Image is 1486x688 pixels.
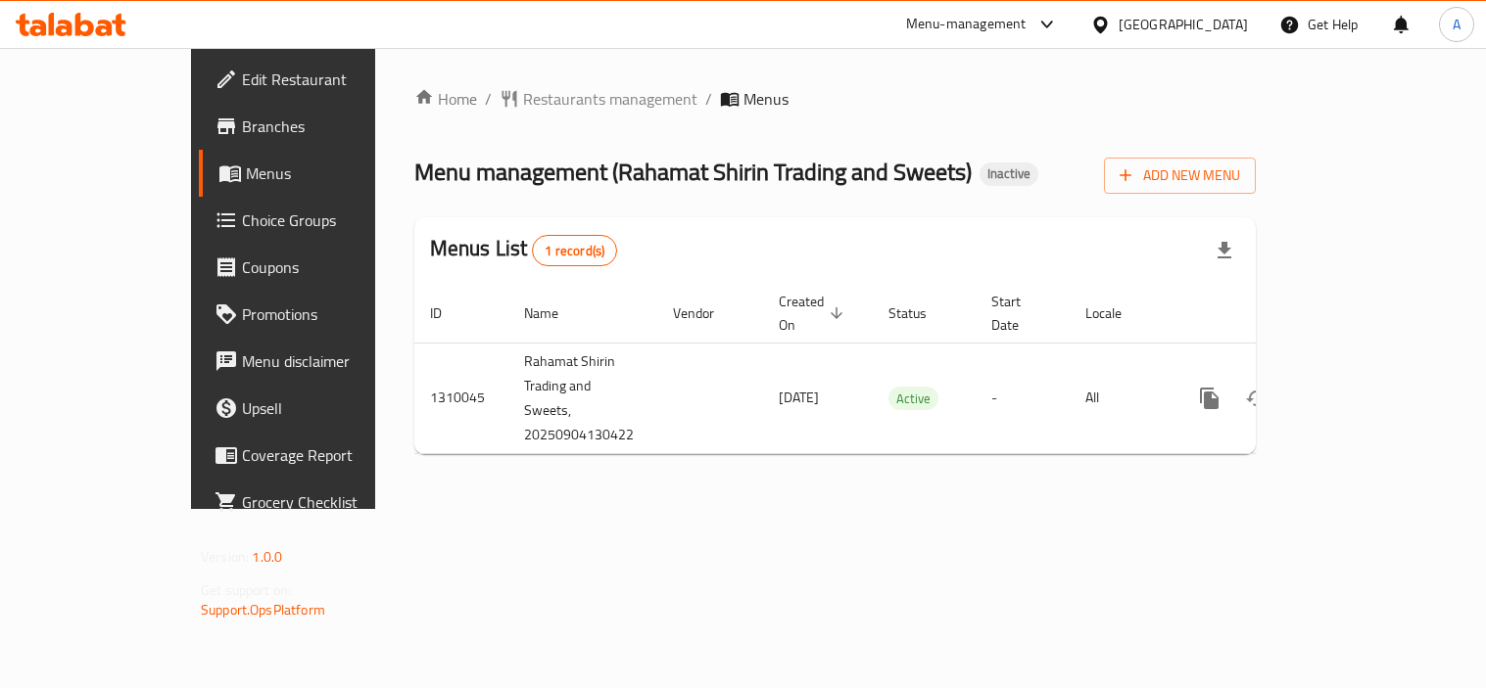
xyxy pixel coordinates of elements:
td: 1310045 [414,343,508,453]
span: Inactive [980,165,1038,182]
div: [GEOGRAPHIC_DATA] [1119,14,1248,35]
button: more [1186,375,1233,422]
li: / [485,87,492,111]
span: 1 record(s) [533,242,616,260]
h2: Menus List [430,234,617,266]
span: Active [888,388,938,410]
td: Rahamat Shirin Trading and Sweets, 20250904130422 [508,343,657,453]
span: Menus [743,87,789,111]
span: Menu disclaimer [242,349,423,373]
td: - [976,343,1070,453]
li: / [705,87,712,111]
button: Change Status [1233,375,1280,422]
table: enhanced table [414,284,1390,454]
span: Choice Groups [242,208,423,232]
span: Grocery Checklist [242,490,423,514]
a: Coverage Report [199,432,439,479]
span: A [1453,14,1461,35]
span: Vendor [673,301,740,325]
span: Version: [201,544,249,570]
td: All [1070,343,1171,453]
a: Grocery Checklist [199,479,439,526]
a: Support.OpsPlatform [201,597,325,622]
span: Upsell [242,396,423,420]
span: Menus [246,161,423,185]
a: Promotions [199,291,439,338]
div: Active [888,387,938,410]
a: Choice Groups [199,197,439,244]
a: Menu disclaimer [199,338,439,385]
span: Add New Menu [1120,163,1240,188]
div: Export file [1201,227,1248,274]
a: Upsell [199,385,439,432]
span: Promotions [242,302,423,326]
span: 1.0.0 [252,544,282,570]
div: Total records count [532,235,617,266]
span: ID [430,301,467,325]
span: Name [524,301,584,325]
a: Restaurants management [500,87,697,111]
span: Start Date [991,290,1046,337]
span: [DATE] [779,385,819,410]
th: Actions [1171,284,1390,344]
div: Inactive [980,162,1038,186]
span: Locale [1085,301,1147,325]
span: Branches [242,115,423,138]
nav: breadcrumb [414,87,1256,111]
a: Coupons [199,244,439,291]
button: Add New Menu [1104,158,1256,194]
div: Menu-management [906,13,1027,36]
span: Menu management ( Rahamat Shirin Trading and Sweets ) [414,150,972,194]
span: Get support on: [201,577,291,603]
a: Menus [199,150,439,197]
span: Status [888,301,952,325]
a: Home [414,87,477,111]
span: Created On [779,290,849,337]
span: Restaurants management [523,87,697,111]
a: Edit Restaurant [199,56,439,103]
span: Edit Restaurant [242,68,423,91]
span: Coverage Report [242,443,423,467]
a: Branches [199,103,439,150]
span: Coupons [242,255,423,279]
